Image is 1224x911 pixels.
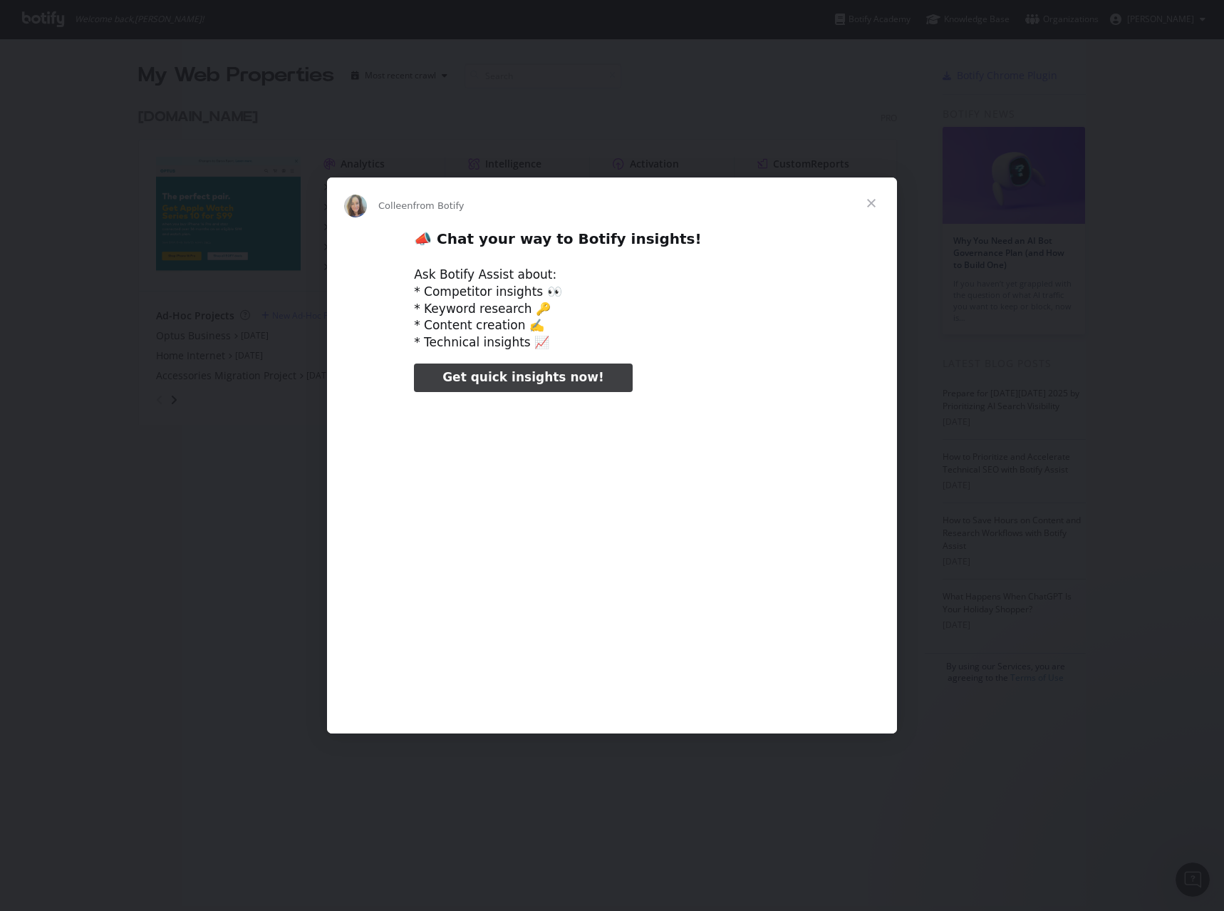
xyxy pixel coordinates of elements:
[414,230,810,256] h2: 📣 Chat your way to Botify insights!
[378,200,413,211] span: Colleen
[414,364,632,392] a: Get quick insights now!
[344,195,367,217] img: Profile image for Colleen
[442,370,603,384] span: Get quick insights now!
[413,200,465,211] span: from Botify
[414,267,810,351] div: Ask Botify Assist about: * Competitor insights 👀 * Keyword research 🔑 * Content creation ✍️ * Tec...
[315,404,909,701] video: Play video
[846,177,897,229] span: Close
